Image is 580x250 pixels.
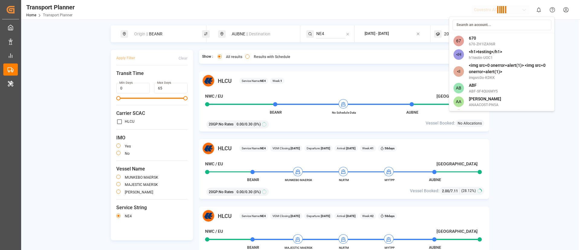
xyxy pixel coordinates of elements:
[327,245,361,250] span: NLRTM
[327,178,361,182] span: NLRTM
[134,31,148,36] span: Origin ||
[429,245,441,250] span: AUBNE
[426,120,455,126] span: Vessel Booked:
[260,214,266,218] b: NE4
[346,214,356,218] b: [DATE]
[116,110,188,117] span: Carrier SCAC
[260,79,266,83] b: NE4
[362,146,374,151] span: Week:
[442,188,460,194] div: /
[437,161,478,167] h4: [GEOGRAPHIC_DATA]
[26,13,36,17] a: Home
[237,122,253,127] span: 0.00 / 0.30
[410,188,440,194] span: Vessel Booked:
[327,110,361,115] span: No Schedule Data
[116,96,121,100] span: Minimum
[116,204,188,211] span: Service String
[246,31,270,36] span: || Destination
[125,183,158,187] label: MAJESTIC MAERSK
[307,214,330,218] span: Departure:
[437,228,478,235] h4: [GEOGRAPHIC_DATA]
[226,55,242,59] label: All results
[282,178,315,182] span: MUNKEBO MAERSK
[461,188,476,193] span: (28.12%)
[280,79,282,83] b: 1
[362,214,374,218] span: Week:
[253,189,261,195] span: (0%)
[451,189,458,193] span: 7.11
[453,20,551,30] input: Search an account...
[291,214,300,218] b: [DATE]
[125,190,153,194] label: [PERSON_NAME]
[337,214,356,218] span: Arrival:
[179,56,188,61] div: Clear
[183,96,188,100] span: Maximum
[385,214,395,218] b: 58 days
[253,122,261,127] span: (0%)
[385,147,395,150] b: 58 days
[346,147,356,150] b: [DATE]
[209,122,219,127] span: 20GP :
[260,147,266,150] b: NE4
[444,31,455,37] span: 20GP
[26,3,75,12] div: Transport Planner
[242,214,266,218] span: Service Name:
[125,214,132,218] label: NE4
[442,189,449,193] span: 2.00
[242,79,266,83] span: Service Name:
[218,212,232,220] span: HLCU
[228,28,293,40] div: AUBNE
[116,70,188,77] span: Transit Time
[370,147,374,150] b: 41
[320,214,330,218] b: [DATE]
[429,178,441,182] span: AUBNE
[373,245,406,250] span: MYTPP
[202,142,215,155] img: Carrier
[316,29,346,38] input: Search Service String
[218,144,232,152] span: HLCU
[458,121,482,126] span: No Allocations
[370,214,374,218] b: 42
[125,120,134,123] label: HLCU
[125,144,131,148] label: yes
[219,189,234,195] span: No Rates
[202,209,215,222] img: Carrier
[116,165,188,173] span: Vessel Name
[272,79,282,83] span: Week:
[125,176,158,179] label: MUNKEBO MAERSK
[406,110,418,115] span: AUBNE
[272,214,300,218] span: VGM Closing:
[205,228,223,235] h4: NWC / EU
[307,146,330,151] span: Departure:
[546,3,559,17] button: Help Center
[205,93,223,99] h4: NWC / EU
[532,3,546,17] button: show 0 new notifications
[218,77,232,85] span: HLCU
[242,146,266,151] span: Service Name:
[202,54,213,60] span: Show :
[130,28,196,40] div: BEANR
[254,55,290,59] label: Results with Schedule
[437,93,478,99] h4: [GEOGRAPHIC_DATA]
[270,110,282,115] span: BEANR
[157,81,171,85] label: Max Days
[116,134,188,141] span: IMO
[202,74,215,87] img: Carrier
[237,189,253,195] span: 0.00 / 0.30
[373,178,406,182] span: MYTPP
[337,146,356,151] span: Arrival:
[119,81,133,85] label: Min Days
[291,147,300,150] b: [DATE]
[205,161,223,167] h4: NWC / EU
[282,245,315,250] span: MAJESTIC MAERSK
[219,122,234,127] span: No Rates
[320,147,330,150] b: [DATE]
[247,178,259,182] span: BEANR
[365,31,389,37] div: [DATE] - [DATE]
[247,245,259,250] span: BEANR
[209,189,219,195] span: 20GP :
[125,152,130,155] label: no
[272,146,300,151] span: VGM Closing:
